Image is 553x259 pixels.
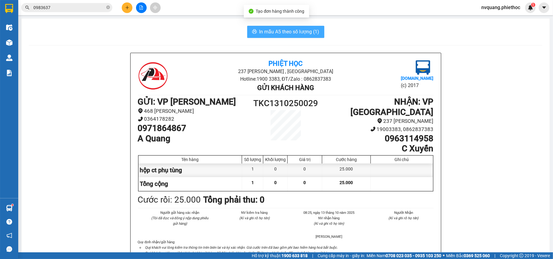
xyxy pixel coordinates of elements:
[12,204,13,206] sup: 1
[150,210,210,215] li: Người gửi hàng xác nhận
[6,233,12,238] span: notification
[252,252,308,259] span: Hỗ trợ kỹ thuật:
[322,163,370,177] div: 25.000
[249,9,254,14] span: check-circle
[476,4,525,11] span: nvquang.phiethoc
[289,157,320,162] div: Giá trị
[259,28,319,35] span: In mẫu A5 theo số lượng (1)
[251,180,254,185] span: 1
[282,253,308,258] strong: 1900 633 818
[532,3,534,7] span: 1
[370,126,376,132] span: phone
[140,180,168,187] span: Tổng cộng
[257,84,314,92] b: Gửi khách hàng
[528,5,533,10] img: icon-new-feature
[6,246,12,252] span: message
[6,39,12,46] img: warehouse-icon
[374,210,434,215] li: Người Nhận
[242,163,263,177] div: 1
[125,5,129,10] span: plus
[323,133,433,144] h1: 0963114958
[531,3,535,7] sup: 1
[299,215,359,221] li: NV nhận hàng
[244,157,261,162] div: Số lượng
[416,60,430,75] img: logo.jpg
[388,216,419,220] i: (Kí và ghi rõ họ tên)
[106,5,110,9] span: close-circle
[446,252,490,259] span: Miền Bắc
[138,97,236,107] b: GỬI : VP [PERSON_NAME]
[6,70,12,76] img: solution-icon
[268,60,302,67] b: Phiệt Học
[401,76,433,81] b: [DOMAIN_NAME]
[464,253,490,258] strong: 0369 525 060
[6,24,12,31] img: warehouse-icon
[323,117,433,125] li: 237 [PERSON_NAME]
[252,29,257,35] span: printer
[6,205,12,211] img: warehouse-icon
[323,143,433,154] h1: C Xuyến
[386,253,441,258] strong: 0708 023 035 - 0935 103 250
[314,221,344,226] i: (Kí và ghi rõ họ tên)
[274,180,277,185] span: 0
[138,123,249,133] h1: 0971864867
[247,26,324,38] button: printerIn mẫu A5 theo số lượng (1)
[263,163,288,177] div: 0
[138,116,143,122] span: phone
[122,2,132,13] button: plus
[138,115,249,123] li: 0364178282
[401,82,433,89] li: (c) 2017
[140,157,241,162] div: Tên hàng
[324,157,369,162] div: Cước hàng
[145,251,332,255] i: Quý khách vui lòng giữ lại biên lai khi gửi hàng để đối chiếu khi cần thiết. Thời gian khiếu kiện...
[187,75,384,83] li: Hotline: 1900 3383, ĐT/Zalo : 0862837383
[494,252,495,259] span: |
[203,195,265,205] b: Tổng phải thu: 0
[351,97,434,117] b: NHẬN : VP [GEOGRAPHIC_DATA]
[224,210,285,215] li: NV kiểm tra hàng
[138,193,201,207] div: Cước rồi : 25.000
[249,97,323,110] h1: TKC1310250029
[256,9,305,14] span: Tạo đơn hàng thành công
[150,2,161,13] button: aim
[312,252,313,259] span: |
[443,254,445,257] span: ⚪️
[139,5,143,10] span: file-add
[136,2,147,13] button: file-add
[519,254,524,258] span: copyright
[367,252,441,259] span: Miền Nam
[138,133,249,144] h1: A Quang
[299,234,359,239] li: [PERSON_NAME]
[106,5,110,11] span: close-circle
[372,157,432,162] div: Ghi chú
[539,2,549,13] button: caret-down
[33,4,105,11] input: Tìm tên, số ĐT hoặc mã đơn
[288,163,322,177] div: 0
[25,5,29,10] span: search
[5,4,13,13] img: logo-vxr
[138,107,249,115] li: 468 [PERSON_NAME]
[318,252,365,259] span: Cung cấp máy in - giấy in:
[340,180,353,185] span: 25.000
[6,219,12,225] span: question-circle
[153,5,157,10] span: aim
[6,55,12,61] img: warehouse-icon
[541,5,547,10] span: caret-down
[323,125,433,133] li: 19003383, 0862837383
[138,163,242,177] div: hộp ct phụ tùng
[265,157,286,162] div: Khối lượng
[138,108,143,113] span: environment
[187,68,384,75] li: 237 [PERSON_NAME] , [GEOGRAPHIC_DATA]
[138,60,168,91] img: logo.jpg
[239,216,270,220] i: (Kí và ghi rõ họ tên)
[299,210,359,215] li: 08:25, ngày 13 tháng 10 năm 2025
[377,118,382,123] span: environment
[304,180,306,185] span: 0
[151,216,208,226] i: (Tôi đã đọc và đồng ý nộp dung phiếu gửi hàng)
[145,245,338,250] i: Quý khách vui lòng kiểm tra thông tin trên biên lai và ký xác nhận. Giá cước trên đã bao gồm phí ...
